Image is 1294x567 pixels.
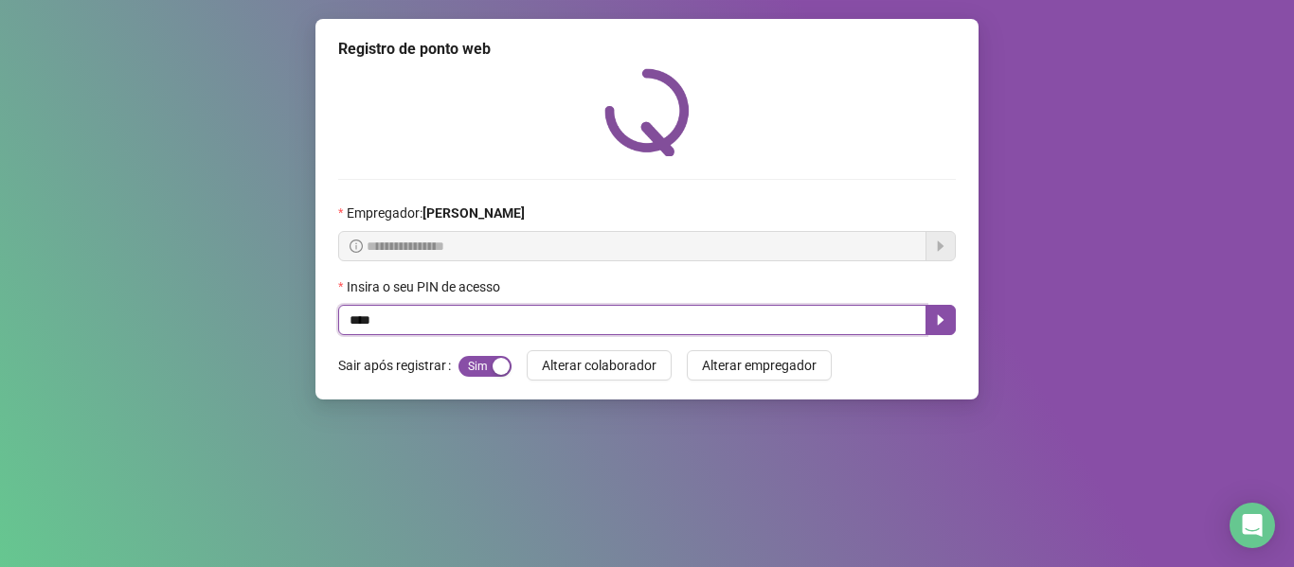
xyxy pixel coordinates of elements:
[347,203,525,223] span: Empregador :
[1230,503,1275,548] div: Open Intercom Messenger
[350,239,363,253] span: info-circle
[338,350,458,381] label: Sair após registrar
[933,312,948,328] span: caret-right
[527,350,672,381] button: Alterar colaborador
[422,205,525,221] strong: [PERSON_NAME]
[542,355,656,376] span: Alterar colaborador
[338,276,512,297] label: Insira o seu PIN de acesso
[702,355,817,376] span: Alterar empregador
[687,350,832,381] button: Alterar empregador
[338,38,956,61] div: Registro de ponto web
[604,68,690,156] img: QRPoint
